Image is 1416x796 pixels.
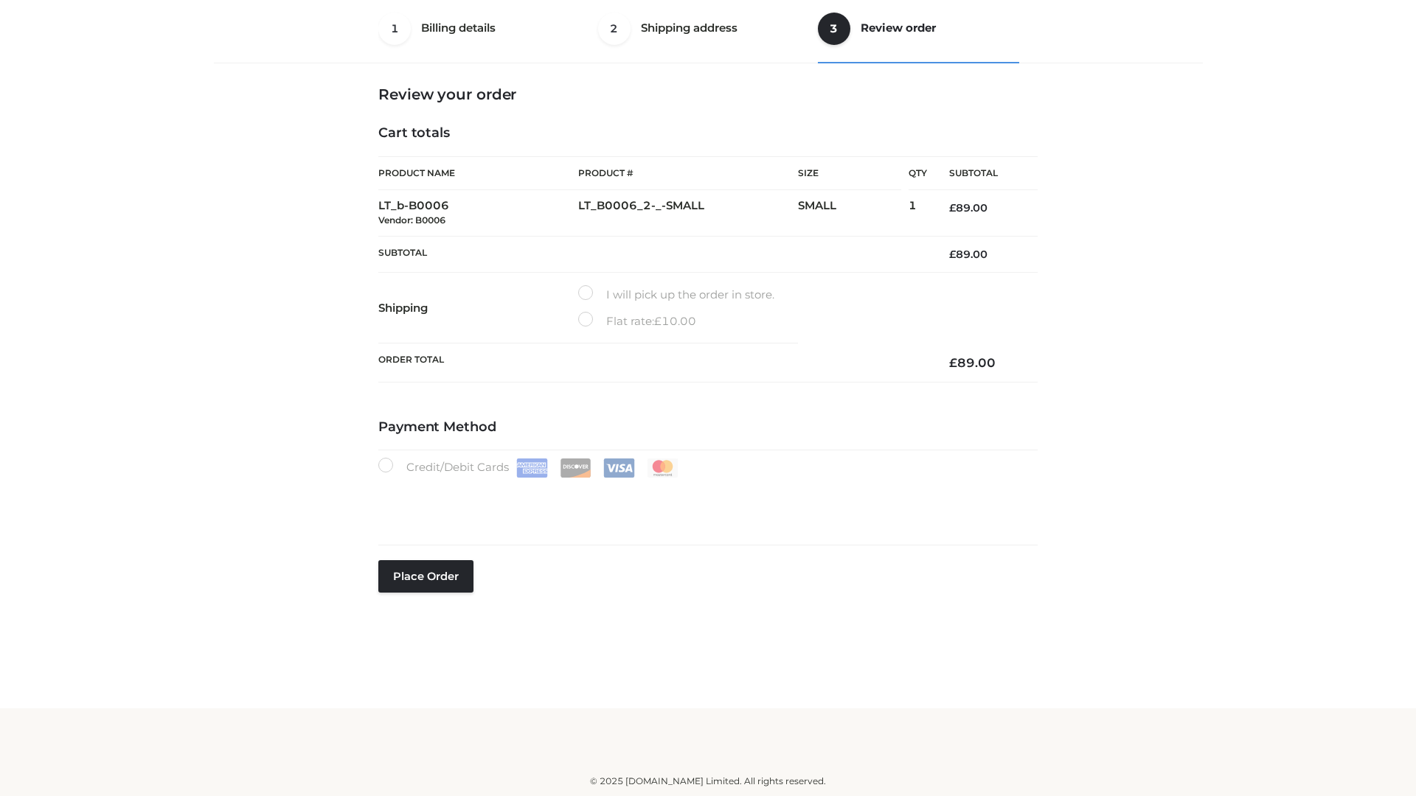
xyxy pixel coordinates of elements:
small: Vendor: B0006 [378,214,445,226]
h3: Review your order [378,85,1038,103]
td: LT_B0006_2-_-SMALL [578,190,798,237]
span: £ [949,201,956,214]
h4: Payment Method [378,419,1038,436]
bdi: 89.00 [949,248,988,261]
bdi: 89.00 [949,201,988,214]
bdi: 89.00 [949,355,996,370]
img: Visa [603,458,635,478]
iframe: Secure payment input frame [375,475,1035,528]
td: 1 [909,190,927,237]
span: £ [949,355,957,370]
th: Subtotal [378,236,927,272]
label: Credit/Debit Cards [378,458,680,478]
h4: Cart totals [378,125,1038,142]
button: Place order [378,560,473,593]
img: Discover [560,458,591,478]
th: Product # [578,156,798,190]
td: SMALL [798,190,909,237]
th: Size [798,157,901,190]
th: Shipping [378,273,578,343]
bdi: 10.00 [654,314,696,328]
th: Product Name [378,156,578,190]
td: LT_b-B0006 [378,190,578,237]
th: Order Total [378,343,927,383]
img: Amex [516,458,548,478]
img: Mastercard [647,458,678,478]
th: Qty [909,156,927,190]
div: © 2025 [DOMAIN_NAME] Limited. All rights reserved. [219,774,1197,789]
label: Flat rate: [578,312,696,331]
span: £ [654,314,662,328]
th: Subtotal [927,157,1038,190]
label: I will pick up the order in store. [578,285,774,304]
span: £ [949,248,956,261]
